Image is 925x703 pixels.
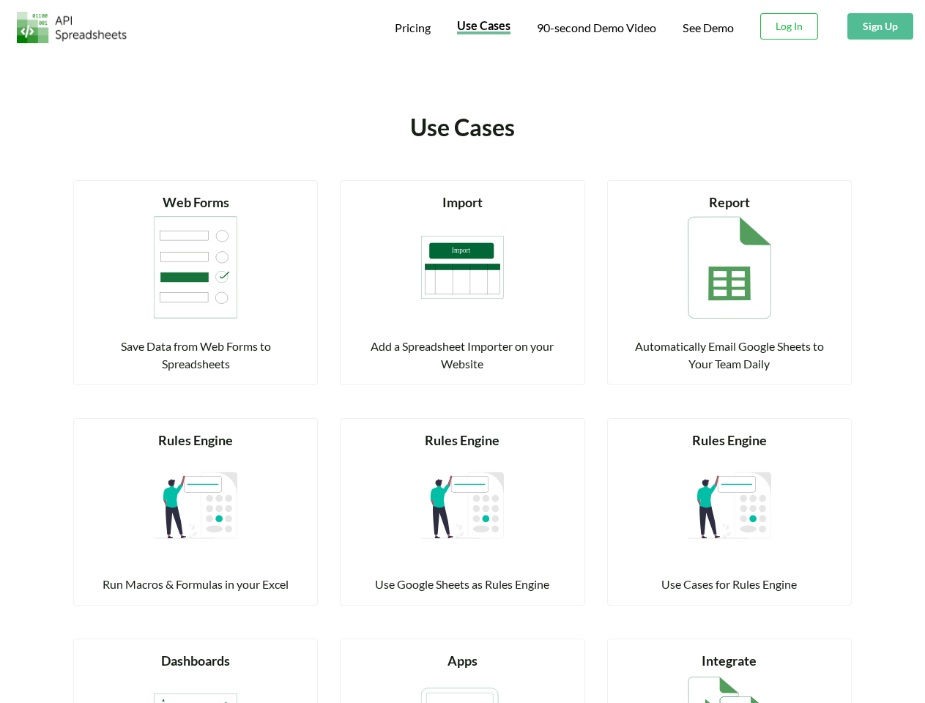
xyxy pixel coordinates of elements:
[688,450,771,560] img: Use Case
[92,193,300,212] div: Web Forms
[625,651,833,671] div: Integrate
[683,21,734,36] a: See Demo
[273,110,652,145] div: Use Cases
[760,13,818,40] button: Log In
[154,212,237,322] img: Use Case
[92,338,300,373] div: Save Data from Web Forms to Spreadsheets
[625,576,833,593] div: Use Cases for Rules Engine
[358,431,566,450] div: Rules Engine
[395,21,431,34] span: Pricing
[92,431,300,450] div: Rules Engine
[421,212,505,322] img: Use Case
[847,13,913,40] button: Sign Up
[625,338,833,373] div: Automatically Email Google Sheets to Your Team Daily
[457,18,510,32] span: Use Cases
[688,212,771,322] img: Use Case
[421,450,505,560] img: Use Case
[358,338,566,373] div: Add a Spreadsheet Importer on your Website
[92,651,300,671] div: Dashboards
[358,651,566,671] div: Apps
[537,22,656,34] span: 90-second Demo Video
[625,431,833,450] div: Rules Engine
[625,193,833,212] div: Report
[17,12,127,43] img: Logo.png
[92,576,300,593] div: Run Macros & Formulas in your Excel
[358,576,566,593] div: Use Google Sheets as Rules Engine
[358,193,566,212] div: Import
[154,450,237,560] img: Use Case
